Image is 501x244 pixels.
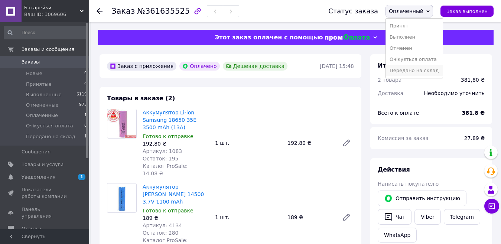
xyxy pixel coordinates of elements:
img: Аккумулятор Li-ion Samsung 18650 35E 3500 mAh (13А) [107,109,136,138]
div: Ваш ID: 3069606 [24,11,89,18]
span: Уведомления [22,174,55,180]
button: Чат с покупателем [484,199,499,214]
div: Дешевая доставка [223,62,288,71]
span: 0 [84,70,87,77]
div: Оплачено [179,62,219,71]
span: Готово к отправке [143,208,193,214]
a: Viber [414,209,440,225]
span: 6119 [77,91,87,98]
span: Оплаченный [389,8,423,14]
li: Передано на склад [386,65,442,76]
li: Выполнен [386,32,442,43]
span: Товары и услуги [22,161,64,168]
span: Комиссия за заказ [378,135,429,141]
div: Вернуться назад [97,7,103,15]
span: Итого [378,62,397,69]
span: 27.89 ₴ [464,135,485,141]
button: Чат [378,209,411,225]
span: Заказы [22,59,40,65]
span: 1 [78,174,85,180]
span: Товары в заказе (2) [107,95,175,102]
span: Готово к отправке [143,133,193,139]
img: evopay logo [325,34,370,41]
span: 2 товара [378,77,401,83]
div: 189 ₴ [284,212,336,222]
span: Заказ выполнен [446,9,488,14]
span: Остаток: 195 [143,156,179,162]
span: Передано на склад [26,133,75,140]
time: [DATE] 15:48 [320,63,354,69]
img: Аккумулятор Li-ion GaonengMax 14500 3.7V 1100 mAh [107,183,136,212]
span: Действия [378,166,410,173]
div: 1 шт. [212,138,284,148]
span: Отзывы [22,225,41,232]
span: Выполненные [26,91,62,98]
span: Сообщения [22,149,51,155]
span: Артикул: 4134 [143,222,182,228]
li: Отменен [386,43,442,54]
input: Поиск [4,26,88,39]
span: 975 [79,102,87,108]
div: Статус заказа [328,7,378,15]
a: WhatsApp [378,228,417,243]
span: 1 [84,112,87,119]
span: 0 [84,123,87,129]
span: Новые [26,70,42,77]
span: Показатели работы компании [22,186,69,200]
span: Принятые [26,81,52,88]
span: Заказы и сообщения [22,46,74,53]
div: 381,80 ₴ [461,76,485,84]
span: Панель управления [22,206,69,219]
a: Редактировать [339,210,354,225]
span: Артикул: 1083 [143,148,182,154]
b: 381.8 ₴ [462,110,485,116]
span: 0 [84,81,87,88]
button: Заказ выполнен [440,6,494,17]
span: Батарейки [24,4,80,11]
a: Telegram [444,209,480,225]
span: Очікується оплата [26,123,73,129]
span: 1 [84,133,87,140]
span: Заказ [111,7,135,16]
div: 189 ₴ [143,214,209,222]
a: Редактировать [339,136,354,150]
span: Всего к оплате [378,110,419,116]
div: Необходимо уточнить [420,85,489,101]
button: Отправить инструкцию [378,191,466,206]
div: 1 шт. [212,212,284,222]
div: 192,80 ₴ [143,140,209,147]
span: Каталог ProSale: 14.08 ₴ [143,163,188,176]
span: №361635525 [137,7,190,16]
span: Доставка [378,90,403,96]
span: Отмененные [26,102,58,108]
div: Заказ с приложения [107,62,176,71]
li: Очікується оплата [386,54,442,65]
a: Аккумулятор [PERSON_NAME] 14500 3.7V 1100 mAh [143,184,204,205]
div: 192,80 ₴ [284,138,336,148]
a: Аккумулятор Li-ion Samsung 18650 35E 3500 mAh (13А) [143,110,196,130]
span: Оплаченные [26,112,58,119]
span: Остаток: 280 [143,230,179,236]
li: Принят [386,20,442,32]
span: Написать покупателю [378,181,439,187]
span: Этот заказ оплачен с помощью [215,34,323,41]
